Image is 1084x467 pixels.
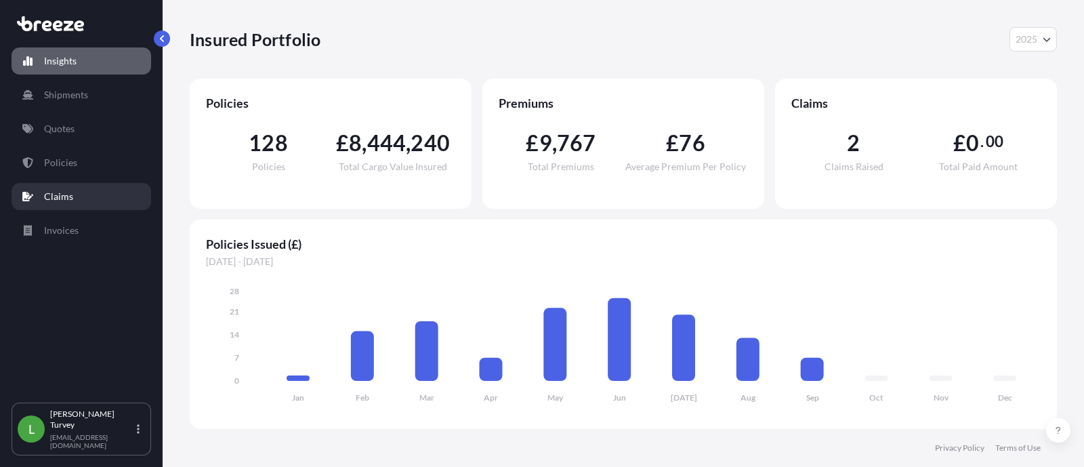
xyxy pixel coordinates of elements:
span: [DATE] - [DATE] [206,255,1041,268]
p: Insights [44,54,77,68]
a: Quotes [12,115,151,142]
span: , [552,132,557,154]
tspan: Aug [741,392,756,403]
tspan: Nov [934,392,949,403]
p: Claims [44,190,73,203]
span: . [980,136,984,147]
p: Insured Portfolio [190,28,320,50]
a: Invoices [12,217,151,244]
span: £ [336,132,349,154]
tspan: Jan [292,392,304,403]
a: Privacy Policy [935,443,984,453]
tspan: May [547,392,564,403]
span: 76 [679,132,705,154]
span: Total Paid Amount [939,162,1018,171]
span: 444 [367,132,406,154]
span: 2 [847,132,860,154]
tspan: 7 [234,352,239,363]
span: 0 [966,132,979,154]
span: Total Cargo Value Insured [339,162,447,171]
span: £ [526,132,539,154]
tspan: Dec [998,392,1012,403]
span: Policies [252,162,285,171]
span: 00 [986,136,1003,147]
tspan: Mar [419,392,434,403]
span: Premiums [499,95,748,111]
span: 240 [411,132,450,154]
p: [PERSON_NAME] Turvey [50,409,134,430]
span: , [406,132,411,154]
tspan: 0 [234,375,239,386]
p: [EMAIL_ADDRESS][DOMAIN_NAME] [50,433,134,449]
a: Shipments [12,81,151,108]
a: Claims [12,183,151,210]
span: Policies Issued (£) [206,236,1041,252]
span: 8 [349,132,362,154]
span: Claims [791,95,1041,111]
tspan: Apr [484,392,498,403]
a: Terms of Use [995,443,1041,453]
span: Claims Raised [825,162,883,171]
p: Quotes [44,122,75,136]
tspan: 21 [230,306,239,317]
p: Shipments [44,88,88,102]
tspan: Feb [356,392,369,403]
span: 9 [539,132,552,154]
span: 128 [249,132,288,154]
a: Insights [12,47,151,75]
span: Policies [206,95,455,111]
a: Policies [12,149,151,176]
p: Invoices [44,224,79,237]
span: Total Premiums [528,162,594,171]
tspan: Jun [613,392,626,403]
span: 767 [557,132,596,154]
span: 2025 [1016,33,1037,46]
tspan: 28 [230,286,239,296]
tspan: [DATE] [671,392,697,403]
span: £ [953,132,966,154]
button: Year Selector [1009,27,1057,52]
p: Policies [44,156,77,169]
tspan: Oct [869,392,883,403]
span: L [28,422,35,436]
tspan: Sep [806,392,819,403]
span: , [362,132,367,154]
span: £ [666,132,679,154]
span: Average Premium Per Policy [625,162,746,171]
tspan: 14 [230,329,239,340]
